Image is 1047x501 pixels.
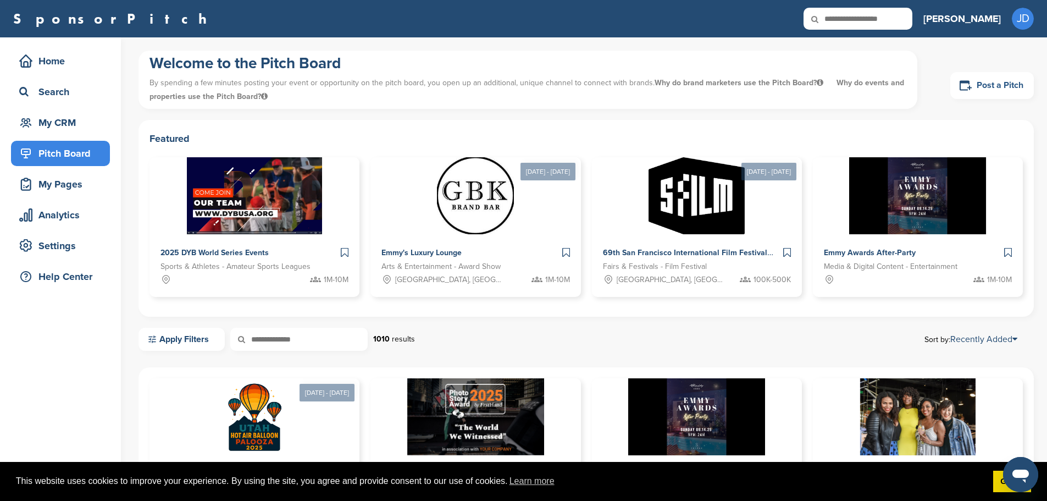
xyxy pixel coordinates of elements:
a: [DATE] - [DATE] Sponsorpitch & Emmy's Luxury Lounge Arts & Entertainment - Award Show [GEOGRAPHIC... [370,140,580,297]
a: [DATE] - [DATE] Sponsorpitch & 69th San Francisco International Film Festival Fairs & Festivals -... [592,140,802,297]
div: [DATE] - [DATE] [741,163,796,180]
h1: Welcome to the Pitch Board [149,53,906,73]
span: results [392,334,415,344]
span: 1M-10M [987,274,1012,286]
div: Pitch Board [16,144,110,163]
a: dismiss cookie message [993,471,1031,493]
a: My CRM [11,110,110,135]
span: Media & Digital Content - Entertainment [824,261,957,273]
img: Sponsorpitch & [628,378,765,455]
a: Post a Pitch [950,72,1034,99]
div: [DATE] - [DATE] [300,384,354,401]
span: Emmy Awards After-Party [824,248,916,257]
span: Fairs & Festivals - Film Festival [603,261,707,273]
div: My CRM [16,113,110,133]
div: Settings [16,236,110,256]
a: [PERSON_NAME] [923,7,1001,31]
a: Analytics [11,202,110,228]
a: learn more about cookies [508,473,556,489]
a: My Pages [11,172,110,197]
div: Home [16,51,110,71]
div: My Pages [16,174,110,194]
span: 100K-500K [754,274,791,286]
h2: Featured [149,131,1023,146]
img: Sponsorpitch & [849,157,986,234]
span: Emmy's Luxury Lounge [381,248,462,257]
a: Sponsorpitch & 2025 DYB World Series Events Sports & Athletes - Amateur Sports Leagues 1M-10M [149,157,359,297]
strong: 1010 [373,334,390,344]
img: Sponsorpitch & [649,157,745,234]
a: Settings [11,233,110,258]
span: This website uses cookies to improve your experience. By using the site, you agree and provide co... [16,473,984,489]
span: Why do brand marketers use the Pitch Board? [655,78,826,87]
a: Pitch Board [11,141,110,166]
div: [DATE] - [DATE] [520,163,575,180]
img: Sponsorpitch & [437,157,514,234]
span: Arts & Entertainment - Award Show [381,261,501,273]
a: Help Center [11,264,110,289]
span: JD [1012,8,1034,30]
img: Sponsorpitch & [860,378,976,455]
p: By spending a few minutes posting your event or opportunity on the pitch board, you open up an ad... [149,73,906,106]
span: Sort by: [924,335,1017,344]
span: 2025 DYB World Series Events [160,248,269,257]
a: SponsorPitch [13,12,214,26]
div: Analytics [16,205,110,225]
img: Sponsorpitch & [187,157,323,234]
span: 69th San Francisco International Film Festival [603,248,767,257]
a: Search [11,79,110,104]
img: Sponsorpitch & [407,378,544,455]
span: [GEOGRAPHIC_DATA], [GEOGRAPHIC_DATA] [617,274,725,286]
div: Help Center [16,267,110,287]
a: Recently Added [950,334,1017,345]
span: [GEOGRAPHIC_DATA], [GEOGRAPHIC_DATA] [395,274,503,286]
h3: [PERSON_NAME] [923,11,1001,26]
div: Search [16,82,110,102]
a: Sponsorpitch & Emmy Awards After-Party Media & Digital Content - Entertainment 1M-10M [813,157,1023,297]
iframe: Button to launch messaging window [1003,457,1038,492]
img: Sponsorpitch & [216,378,293,455]
span: 1M-10M [324,274,348,286]
a: Home [11,48,110,74]
span: Sports & Athletes - Amateur Sports Leagues [160,261,311,273]
a: Apply Filters [139,328,225,351]
span: 1M-10M [545,274,570,286]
